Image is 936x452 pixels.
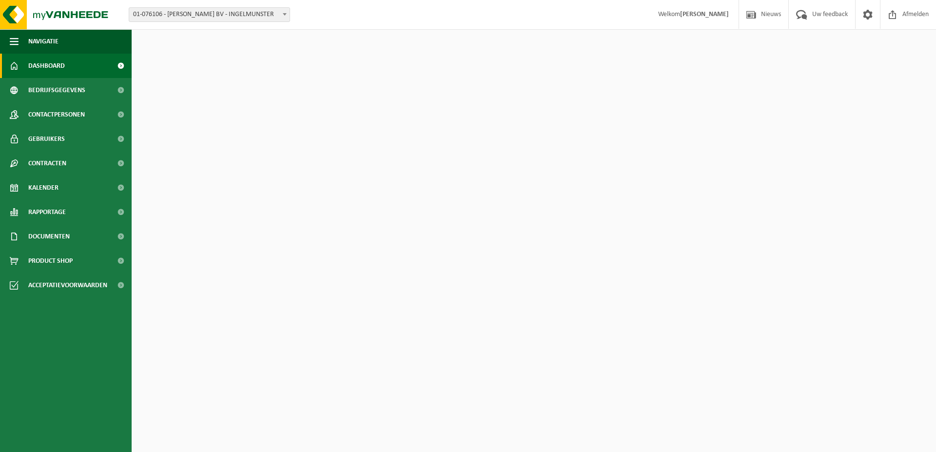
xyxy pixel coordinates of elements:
span: Navigatie [28,29,58,54]
span: Kalender [28,176,58,200]
span: Acceptatievoorwaarden [28,273,107,297]
span: Dashboard [28,54,65,78]
span: Contracten [28,151,66,176]
span: 01-076106 - JONCKHEERE DIETER BV - INGELMUNSTER [129,7,290,22]
span: Rapportage [28,200,66,224]
span: Contactpersonen [28,102,85,127]
span: Documenten [28,224,70,249]
span: Bedrijfsgegevens [28,78,85,102]
span: 01-076106 - JONCKHEERE DIETER BV - INGELMUNSTER [129,8,290,21]
strong: [PERSON_NAME] [680,11,729,18]
span: Product Shop [28,249,73,273]
span: Gebruikers [28,127,65,151]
